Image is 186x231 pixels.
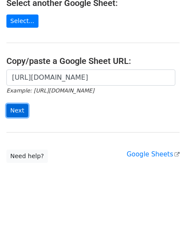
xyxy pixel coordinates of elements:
[6,87,94,94] small: Example: [URL][DOMAIN_NAME]
[6,150,48,163] a: Need help?
[6,56,180,66] h4: Copy/paste a Google Sheet URL:
[6,69,175,86] input: Paste your Google Sheet URL here
[6,14,38,28] a: Select...
[6,104,28,117] input: Next
[143,190,186,231] iframe: Chat Widget
[127,150,180,158] a: Google Sheets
